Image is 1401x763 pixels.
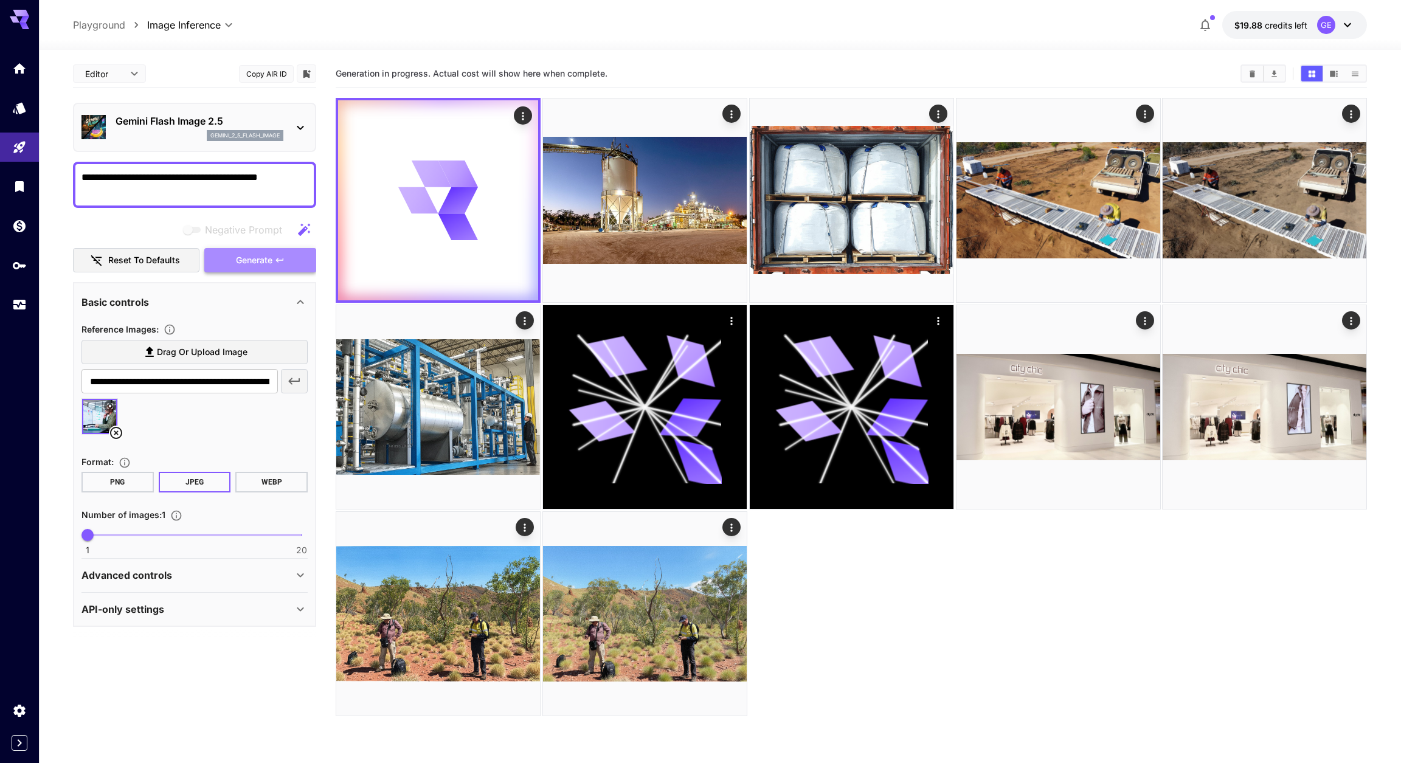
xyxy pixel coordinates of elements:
div: GE [1317,16,1335,34]
div: Gemini Flash Image 2.5gemini_2_5_flash_image [81,109,308,146]
button: Specify how many images to generate in a single request. Each image generation will be charged se... [165,509,187,522]
button: $19.8798GE [1222,11,1367,39]
img: Z [543,98,747,302]
div: Clear ImagesDownload All [1240,64,1286,83]
span: 20 [296,544,307,556]
img: 9k= [956,305,1160,509]
div: Actions [1135,105,1154,123]
span: credits left [1265,20,1307,30]
p: gemini_2_5_flash_image [210,131,280,140]
button: Upload a reference image to guide the result. This is needed for Image-to-Image or Inpainting. Su... [159,323,181,336]
button: Add to library [301,66,312,81]
label: Drag or upload image [81,340,308,365]
span: Reference Images : [81,324,159,334]
button: JPEG [159,472,231,492]
img: 2Q== [543,512,747,716]
span: Generate [236,253,272,268]
button: Copy AIR ID [239,65,294,83]
button: Generate [204,248,316,273]
span: Negative Prompt [205,223,282,237]
span: Number of images : 1 [81,509,165,520]
button: PNG [81,472,154,492]
p: Gemini Flash Image 2.5 [116,114,283,128]
button: Choose the file format for the output image. [114,457,136,469]
button: Expand sidebar [12,735,27,751]
img: 2Q== [956,98,1160,302]
span: Image Inference [147,18,221,32]
img: 2Q== [750,98,953,302]
p: Advanced controls [81,568,172,582]
div: Actions [722,311,740,330]
span: Format : [81,457,114,467]
div: Actions [722,518,740,536]
div: Usage [12,297,27,312]
div: Actions [1342,311,1360,330]
div: Basic controls [81,288,308,317]
img: 9k= [336,512,540,716]
span: $19.88 [1234,20,1265,30]
div: Actions [1342,105,1360,123]
button: Show images in video view [1323,66,1344,81]
div: Library [12,179,27,194]
div: $19.8798 [1234,19,1307,32]
span: Drag or upload image [157,345,247,360]
div: Advanced controls [81,561,308,590]
div: Actions [1135,311,1154,330]
div: Actions [514,106,532,125]
div: API Keys [12,258,27,273]
a: Playground [73,18,125,32]
img: Z [336,305,540,509]
button: Reset to defaults [73,248,199,273]
p: Basic controls [81,295,149,309]
button: Show images in list view [1344,66,1366,81]
div: Actions [516,518,534,536]
span: Negative prompts are not compatible with the selected model. [181,222,292,237]
div: API-only settings [81,595,308,624]
button: Clear Images [1242,66,1263,81]
img: 2Q== [1163,98,1366,302]
div: Models [12,100,27,116]
div: Actions [516,311,534,330]
nav: breadcrumb [73,18,147,32]
div: Show images in grid viewShow images in video viewShow images in list view [1300,64,1367,83]
button: Download All [1264,66,1285,81]
div: Playground [12,140,27,155]
p: API-only settings [81,602,164,616]
div: Actions [929,311,947,330]
span: Generation in progress. Actual cost will show here when complete. [336,68,607,78]
span: 1 [86,544,89,556]
div: Actions [929,105,947,123]
div: Wallet [12,218,27,233]
img: 2Q== [1163,305,1366,509]
span: Editor [85,67,123,80]
button: Show images in grid view [1301,66,1323,81]
div: Home [12,61,27,76]
button: WEBP [235,472,308,492]
div: Settings [12,703,27,718]
div: Actions [722,105,740,123]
